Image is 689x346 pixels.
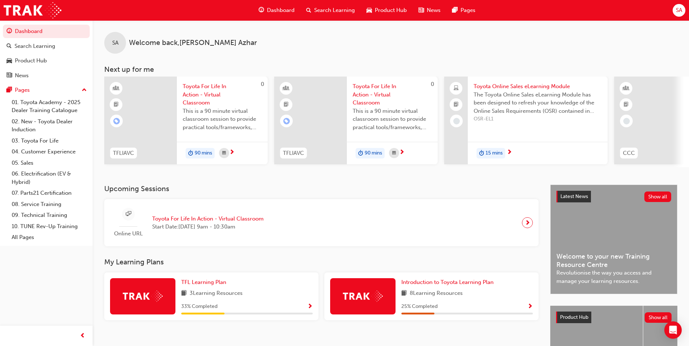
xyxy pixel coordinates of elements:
a: pages-iconPages [446,3,481,18]
span: sessionType_ONLINE_URL-icon [126,210,131,219]
span: search-icon [7,43,12,50]
span: pages-icon [452,6,458,15]
h3: Upcoming Sessions [104,185,539,193]
button: Show all [644,191,672,202]
span: Product Hub [560,314,588,320]
span: 90 mins [365,149,382,157]
span: 90 mins [195,149,212,157]
a: car-iconProduct Hub [361,3,413,18]
span: pages-icon [7,87,12,94]
h3: Next up for me [93,65,689,74]
a: 0TFLIAVCToyota For Life In Action - Virtual ClassroomThis is a 90 minute virtual classroom sessio... [274,77,438,164]
span: CCC [623,149,635,157]
span: 0 [261,81,264,87]
span: Search Learning [314,6,355,15]
div: News [15,71,29,80]
span: next-icon [525,218,530,228]
span: Toyota For Life In Action - Virtual Classroom [353,82,432,107]
a: news-iconNews [413,3,446,18]
span: OSR-EL1 [474,115,602,123]
span: guage-icon [7,28,12,35]
a: Latest NewsShow allWelcome to your new Training Resource CentreRevolutionise the way you access a... [550,185,677,294]
span: Welcome back , [PERSON_NAME] Azhar [129,39,257,47]
span: Toyota For Life In Action - Virtual Classroom [152,215,264,223]
span: Pages [461,6,475,15]
span: Start Date: [DATE] 9am - 10:30am [152,223,264,231]
div: Search Learning [15,42,55,50]
a: Product Hub [3,54,90,67]
button: Pages [3,83,90,97]
span: learningRecordVerb_ENROLL-icon [113,118,120,124]
span: 33 % Completed [181,302,218,311]
span: up-icon [82,86,87,95]
span: TFLIAVC [283,149,304,157]
span: duration-icon [188,149,193,158]
span: Online URL [110,230,146,238]
span: SA [112,39,118,47]
span: Dashboard [267,6,295,15]
span: next-icon [399,149,405,156]
span: news-icon [7,73,12,79]
span: Toyota For Life In Action - Virtual Classroom [183,82,262,107]
span: learningResourceType_INSTRUCTOR_LED-icon [114,84,119,93]
span: duration-icon [358,149,363,158]
span: car-icon [366,6,372,15]
span: booktick-icon [624,100,629,110]
a: 08. Service Training [9,199,90,210]
span: The Toyota Online Sales eLearning Module has been designed to refresh your knowledge of the Onlin... [474,91,602,115]
span: search-icon [306,6,311,15]
span: Product Hub [375,6,407,15]
span: Latest News [560,193,588,199]
a: Latest NewsShow all [556,191,671,202]
a: News [3,69,90,82]
a: Product HubShow all [556,312,672,323]
div: Pages [15,86,30,94]
span: laptop-icon [454,84,459,93]
span: Toyota Online Sales eLearning Module [474,82,602,91]
span: car-icon [7,58,12,64]
span: Revolutionise the way you access and manage your learning resources. [556,269,671,285]
a: 07. Parts21 Certification [9,188,90,199]
span: booktick-icon [284,100,289,110]
span: learningRecordVerb_ENROLL-icon [283,118,290,124]
a: TFL Learning Plan [181,278,229,287]
button: Show Progress [527,302,533,311]
a: Online URLToyota For Life In Action - Virtual ClassroomStart Date:[DATE] 9am - 10:30am [110,205,533,241]
span: calendar-icon [392,149,396,158]
a: Toyota Online Sales eLearning ModuleThe Toyota Online Sales eLearning Module has been designed to... [444,77,608,164]
span: learningRecordVerb_NONE-icon [623,118,630,124]
div: Product Hub [15,57,47,65]
img: Trak [4,2,61,18]
span: learningRecordVerb_NONE-icon [453,118,460,124]
span: next-icon [229,149,235,156]
span: booktick-icon [454,100,459,110]
div: Open Intercom Messenger [664,321,682,339]
span: prev-icon [80,331,85,341]
span: SA [676,6,682,15]
span: duration-icon [479,149,484,158]
a: 0TFLIAVCToyota For Life In Action - Virtual ClassroomThis is a 90 minute virtual classroom sessio... [104,77,268,164]
span: book-icon [181,289,187,298]
span: This is a 90 minute virtual classroom session to provide practical tools/frameworks, behaviours a... [353,107,432,132]
span: News [427,6,441,15]
a: Introduction to Toyota Learning Plan [401,278,497,287]
span: 0 [431,81,434,87]
a: 10. TUNE Rev-Up Training [9,221,90,232]
span: TFL Learning Plan [181,279,226,285]
button: DashboardSearch LearningProduct HubNews [3,23,90,83]
button: Show Progress [307,302,313,311]
a: 05. Sales [9,157,90,169]
span: next-icon [507,149,512,156]
a: Dashboard [3,25,90,38]
a: 06. Electrification (EV & Hybrid) [9,168,90,188]
span: 15 mins [486,149,503,157]
span: Introduction to Toyota Learning Plan [401,279,494,285]
span: book-icon [401,289,407,298]
a: search-iconSearch Learning [300,3,361,18]
button: Show all [645,312,672,323]
h3: My Learning Plans [104,258,539,266]
span: Welcome to your new Training Resource Centre [556,252,671,269]
span: Show Progress [527,304,533,310]
span: 8 Learning Resources [410,289,463,298]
